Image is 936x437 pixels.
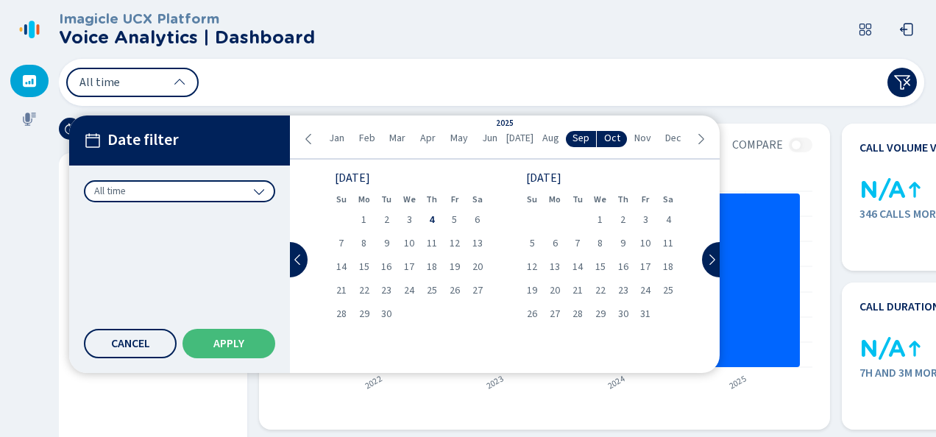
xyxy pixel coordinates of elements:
span: 23 [618,285,628,296]
div: Thu Oct 23 2025 [611,280,634,301]
div: Thu Sep 18 2025 [421,257,444,277]
div: Wed Sep 24 2025 [398,280,421,301]
span: 17 [640,262,650,272]
h3: Imagicle UCX Platform [59,11,315,27]
div: Tue Sep 30 2025 [375,304,398,324]
div: Thu Oct 09 2025 [611,233,634,254]
svg: calendar [84,132,102,149]
span: 11 [663,238,673,249]
span: 10 [404,238,414,249]
div: Sat Sep 27 2025 [466,280,489,301]
span: 19 [450,262,460,272]
div: Fri Oct 31 2025 [634,304,657,324]
span: Jan [329,132,344,144]
span: 18 [663,262,673,272]
span: 9 [620,238,625,249]
span: 11 [427,238,437,249]
span: May [450,132,468,144]
div: Wed Oct 01 2025 [589,210,611,230]
span: 25 [663,285,673,296]
span: 30 [618,309,628,319]
button: Apply [182,329,275,358]
span: 2 [620,215,625,225]
abbr: Wednesday [594,194,606,205]
div: Mon Sep 08 2025 [352,233,375,254]
span: 28 [572,309,583,319]
div: Sat Oct 04 2025 [657,210,680,230]
div: Mon Sep 01 2025 [352,210,375,230]
span: Apr [420,132,436,144]
div: Mon Oct 27 2025 [544,304,567,324]
span: 16 [381,262,391,272]
span: 16 [618,262,628,272]
div: Tue Sep 02 2025 [375,210,398,230]
div: Wed Oct 29 2025 [589,304,611,324]
div: Fri Oct 24 2025 [634,280,657,301]
div: Mon Oct 20 2025 [544,280,567,301]
span: 5 [530,238,535,249]
span: Dec [665,132,681,144]
div: Wed Sep 03 2025 [398,210,421,230]
span: All time [79,77,120,88]
div: Tue Sep 23 2025 [375,280,398,301]
span: 21 [572,285,583,296]
span: Nov [634,132,651,144]
div: Tue Oct 21 2025 [567,280,589,301]
svg: chevron-right [706,254,717,266]
abbr: Saturday [472,194,483,205]
span: 13 [550,262,560,272]
svg: mic-fill [22,112,37,127]
span: 7 [575,238,580,249]
span: Aug [542,132,559,144]
span: [DATE] [506,132,533,144]
div: Fri Sep 26 2025 [443,280,466,301]
div: Mon Oct 13 2025 [544,257,567,277]
abbr: Friday [451,194,458,205]
span: 6 [475,215,480,225]
button: All time [66,68,199,97]
span: 14 [572,262,583,272]
div: Tue Oct 07 2025 [567,233,589,254]
div: Wed Oct 08 2025 [589,233,611,254]
abbr: Thursday [426,194,437,205]
span: 14 [336,262,347,272]
span: 23 [381,285,391,296]
span: 22 [359,285,369,296]
span: 6 [553,238,558,249]
span: 20 [550,285,560,296]
div: Fri Sep 19 2025 [443,257,466,277]
span: 30 [381,309,391,319]
div: Fri Oct 03 2025 [634,210,657,230]
div: Wed Oct 15 2025 [589,257,611,277]
abbr: Saturday [663,194,673,205]
span: 12 [527,262,537,272]
span: 3 [407,215,412,225]
div: Thu Sep 04 2025 [421,210,444,230]
div: Dashboard [10,65,49,97]
span: 27 [550,309,560,319]
span: 4 [666,215,671,225]
svg: box-arrow-left [899,22,914,37]
svg: chevron-up [174,77,185,88]
span: 17 [404,262,414,272]
div: Fri Oct 17 2025 [634,257,657,277]
div: Fri Oct 10 2025 [634,233,657,254]
div: Sun Sep 28 2025 [330,304,352,324]
div: Tue Oct 28 2025 [567,304,589,324]
div: Sat Sep 20 2025 [466,257,489,277]
span: 12 [450,238,460,249]
svg: funnel-disabled [893,74,911,91]
svg: chevron-left [292,254,304,266]
span: 4 [429,215,434,225]
span: 15 [595,262,606,272]
span: 22 [595,285,606,296]
span: 13 [472,238,483,249]
span: Oct [604,132,620,144]
div: Thu Sep 11 2025 [421,233,444,254]
abbr: Monday [549,194,561,205]
div: Sun Oct 12 2025 [521,257,544,277]
span: All time [94,184,126,199]
span: 5 [452,215,457,225]
div: Wed Sep 17 2025 [398,257,421,277]
span: 3 [643,215,648,225]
